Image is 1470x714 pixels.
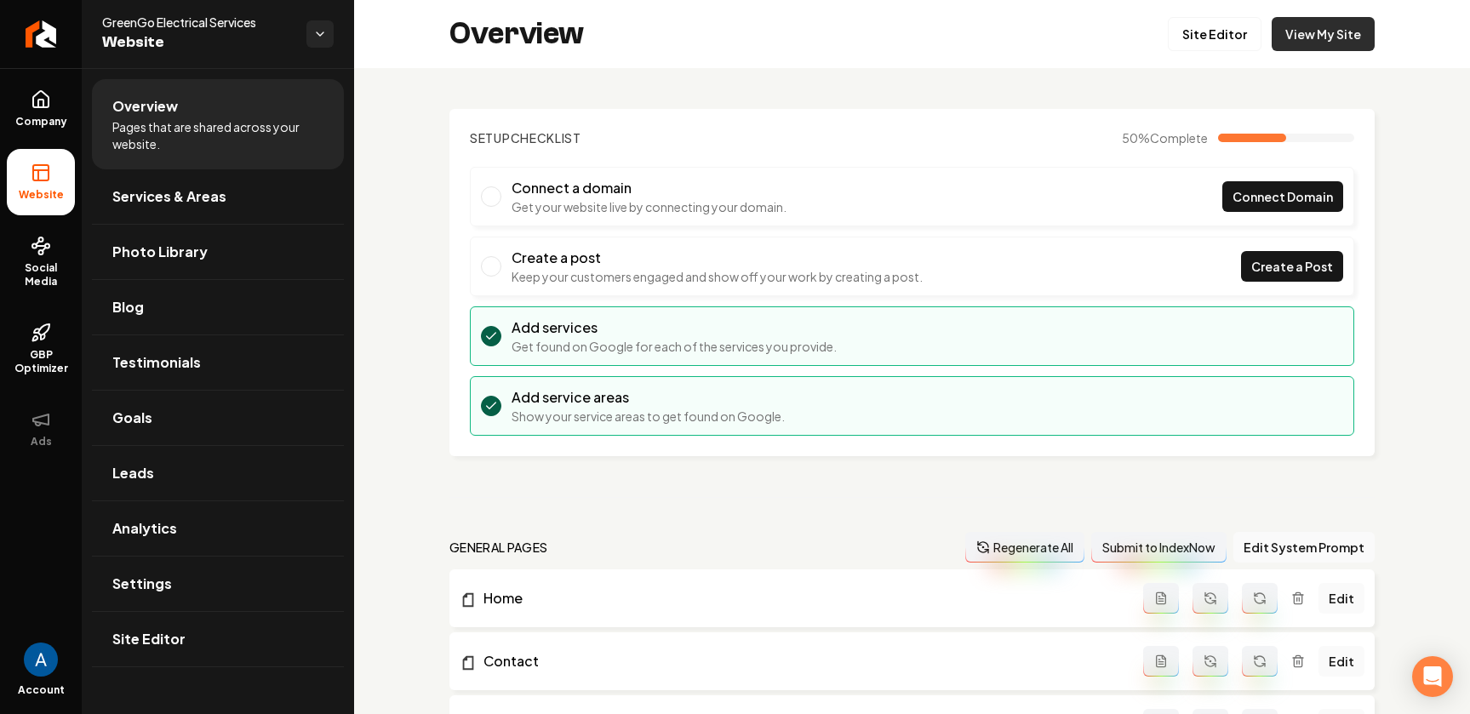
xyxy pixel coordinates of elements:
img: Rebolt Logo [26,20,57,48]
span: Company [9,115,74,129]
span: Complete [1150,130,1208,146]
span: Website [102,31,293,54]
a: Analytics [92,501,344,556]
h2: general pages [449,539,548,556]
span: Services & Areas [112,186,226,207]
button: Edit System Prompt [1233,532,1375,563]
a: Services & Areas [92,169,344,224]
span: Connect Domain [1233,188,1333,206]
a: View My Site [1272,17,1375,51]
a: Testimonials [92,335,344,390]
a: Connect Domain [1222,181,1343,212]
span: Setup [470,130,511,146]
span: Blog [112,297,144,317]
button: Open user button [24,643,58,677]
button: Ads [7,396,75,462]
a: Site Editor [1168,17,1261,51]
button: Add admin page prompt [1143,646,1179,677]
a: Edit [1318,646,1364,677]
h2: Checklist [470,129,581,146]
span: Testimonials [112,352,201,373]
p: Keep your customers engaged and show off your work by creating a post. [512,268,923,285]
button: Add admin page prompt [1143,583,1179,614]
a: Company [7,76,75,142]
a: GBP Optimizer [7,309,75,389]
span: Create a Post [1251,258,1333,276]
p: Get found on Google for each of the services you provide. [512,338,837,355]
button: Submit to IndexNow [1091,532,1227,563]
span: GreenGo Electrical Services [102,14,293,31]
h2: Overview [449,17,584,51]
h3: Create a post [512,248,923,268]
a: Edit [1318,583,1364,614]
div: Open Intercom Messenger [1412,656,1453,697]
h3: Add service areas [512,387,785,408]
p: Get your website live by connecting your domain. [512,198,786,215]
span: Photo Library [112,242,208,262]
img: Andrew Magana [24,643,58,677]
span: Account [18,683,65,697]
a: Goals [92,391,344,445]
span: 50 % [1122,129,1208,146]
span: Site Editor [112,629,186,649]
a: Social Media [7,222,75,302]
span: Overview [112,96,178,117]
h3: Connect a domain [512,178,786,198]
a: Create a Post [1241,251,1343,282]
a: Blog [92,280,344,334]
a: Contact [460,651,1143,671]
span: Leads [112,463,154,483]
a: Home [460,588,1143,608]
span: Pages that are shared across your website. [112,118,323,152]
p: Show your service areas to get found on Google. [512,408,785,425]
span: Goals [112,408,152,428]
a: Settings [92,557,344,611]
a: Site Editor [92,612,344,666]
button: Regenerate All [965,532,1084,563]
span: Analytics [112,518,177,539]
span: Settings [112,574,172,594]
span: Ads [24,435,59,448]
span: Website [12,188,71,202]
a: Photo Library [92,225,344,279]
span: GBP Optimizer [7,348,75,375]
h3: Add services [512,317,837,338]
a: Leads [92,446,344,500]
span: Social Media [7,261,75,288]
